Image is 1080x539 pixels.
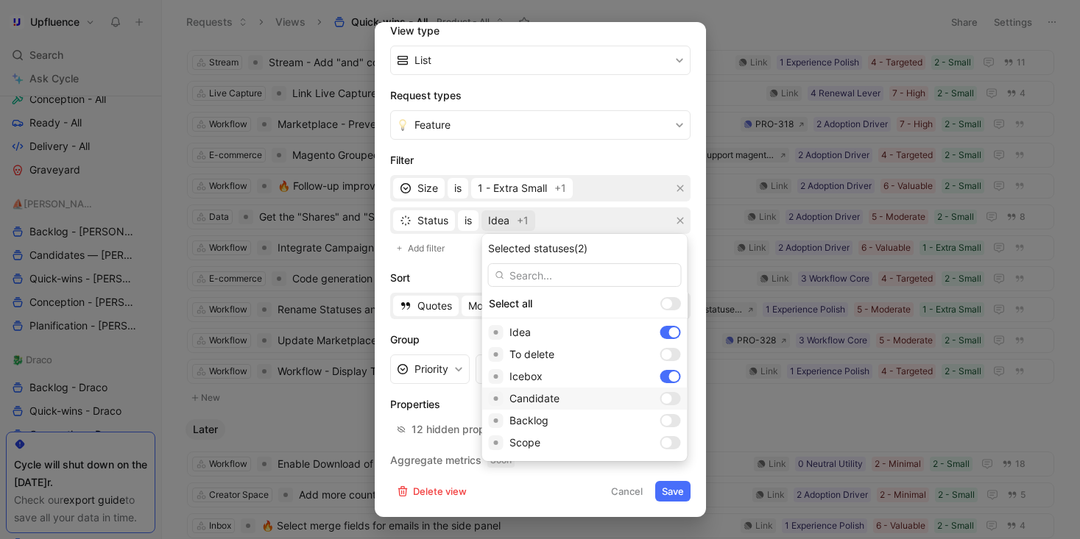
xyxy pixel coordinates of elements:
[488,263,682,287] input: Search...
[509,436,540,449] span: Scope
[509,392,560,404] span: Candidate
[488,240,682,257] div: Selected statuses (2)
[489,295,654,313] div: Select all
[509,326,531,338] span: Idea
[509,348,554,360] span: To delete
[509,370,543,382] span: Icebox
[509,414,548,426] span: Backlog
